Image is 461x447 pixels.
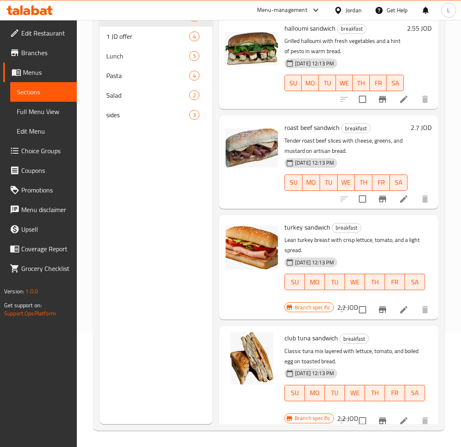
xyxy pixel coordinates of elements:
button: FR [385,274,405,290]
span: MO [305,77,316,89]
span: Menu disclaimer [21,205,70,215]
button: WE [345,385,365,401]
span: SA [390,77,401,89]
span: Promotions [21,185,70,195]
div: Lunch5 [100,46,213,66]
button: TU [319,75,336,91]
span: Edit Menu [17,126,70,136]
span: Salad [106,90,189,100]
button: delete [415,411,435,431]
button: FR [370,75,387,91]
span: TU [328,387,342,399]
button: delete [415,300,435,320]
button: MO [305,274,325,290]
button: WE [338,174,355,191]
div: sides3 [100,105,213,125]
span: SA [408,387,422,399]
div: items [189,110,199,120]
span: sides [106,110,189,120]
button: SA [387,75,404,91]
span: FR [388,387,402,399]
span: TU [323,177,334,188]
a: Upsell [3,219,77,239]
div: Pasta4 [100,66,213,85]
div: items [189,71,199,80]
span: Branch specific [291,304,333,311]
div: 1 JD offer4 [100,27,213,46]
a: Choice Groups [3,141,77,161]
button: Branch-specific-item [373,300,392,320]
div: Pasta [106,71,189,80]
span: 1 JD offer [106,31,189,41]
button: delete [415,89,435,109]
a: Edit menu item [399,94,409,104]
button: WE [345,274,365,290]
div: items [189,90,199,100]
img: roast beef sandwich [226,122,278,174]
span: Grocery Checklist [21,264,70,273]
span: 4 [190,72,199,80]
span: WE [341,177,352,188]
div: breakfast [337,24,367,34]
button: MO [305,385,325,401]
button: MO [302,174,320,191]
h6: 2.55 JOD [407,22,432,34]
button: TH [353,75,370,91]
img: club tuna sandwich [226,332,278,384]
span: SU [288,387,302,399]
span: Lunch [106,51,189,61]
span: Edit Restaurant [21,28,70,38]
span: Branches [21,48,70,58]
button: TH [355,174,372,191]
img: halloumi sandwich [226,22,278,75]
button: TU [325,274,345,290]
span: Menus [23,67,70,77]
a: Edit menu item [399,194,409,204]
span: TU [322,77,333,89]
a: Edit Restaurant [3,23,77,43]
span: MO [308,387,322,399]
a: Edit menu item [399,305,409,315]
a: Grocery Checklist [3,259,77,278]
span: Select to update [354,301,371,318]
span: TH [356,77,367,89]
nav: Menu sections [100,4,213,128]
span: Upsell [21,224,70,234]
span: Select to update [354,91,371,108]
button: TH [365,274,385,290]
span: 2 [190,92,199,99]
div: Salad2 [100,85,213,105]
span: SU [288,276,302,288]
a: Coverage Report [3,239,77,259]
h6: 2.7 JOD [411,122,432,133]
span: Version: [4,286,24,297]
p: Lean turkey breast with crisp lettuce, tomato, and a light spread. [284,235,425,255]
span: FR [376,177,387,188]
div: Jordan [346,6,362,15]
div: items [189,51,199,61]
div: breakfast [341,123,371,133]
span: turkey sandwich [284,221,330,233]
button: Branch-specific-item [373,89,392,109]
span: breakfast [342,124,370,133]
span: Coverage Report [21,244,70,254]
span: 5 [190,52,199,60]
button: TH [365,385,385,401]
button: SA [405,274,425,290]
span: WE [339,77,350,89]
span: FR [373,77,384,89]
span: SU [288,177,299,188]
span: Choice Groups [21,146,70,156]
a: Sections [10,82,77,102]
a: Coupons [3,161,77,180]
a: Edit Menu [10,121,77,141]
button: SU [284,75,302,91]
span: Branch specific [291,414,333,422]
a: Support.OpsPlatform [4,308,56,319]
span: SA [393,177,404,188]
span: Select to update [354,190,371,208]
